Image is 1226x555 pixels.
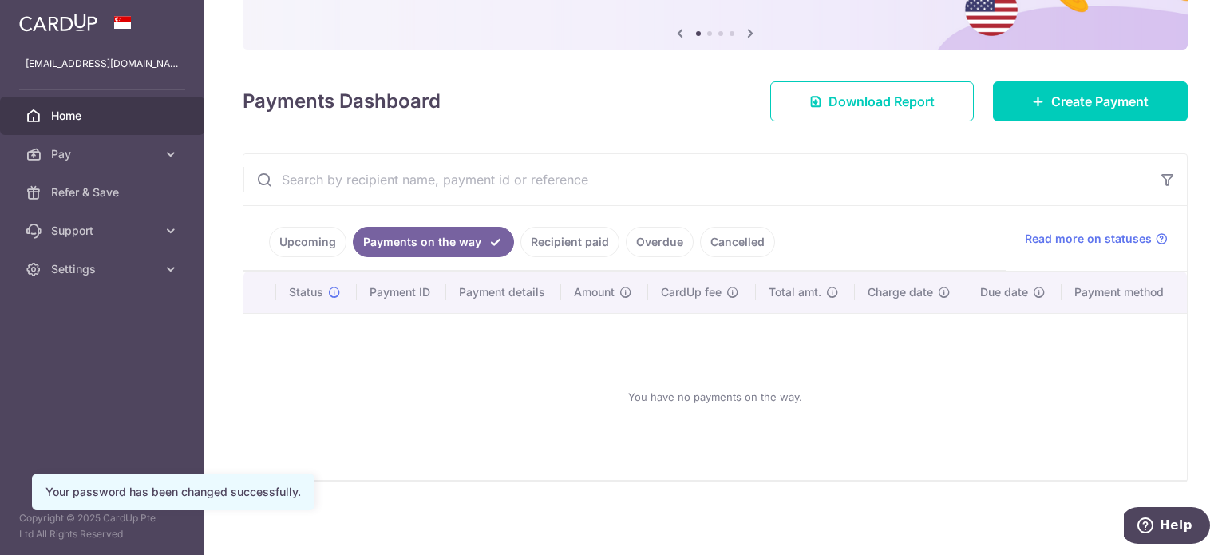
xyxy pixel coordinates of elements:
[51,184,156,200] span: Refer & Save
[1062,272,1187,313] th: Payment method
[289,284,323,300] span: Status
[626,227,694,257] a: Overdue
[1051,92,1149,111] span: Create Payment
[770,81,974,121] a: Download Report
[700,227,775,257] a: Cancelled
[263,327,1168,467] div: You have no payments on the way.
[51,108,156,124] span: Home
[19,13,97,32] img: CardUp
[51,223,156,239] span: Support
[45,484,301,500] div: Your password has been changed successfully.
[357,272,446,313] th: Payment ID
[520,227,619,257] a: Recipient paid
[868,284,933,300] span: Charge date
[993,81,1188,121] a: Create Payment
[269,227,346,257] a: Upcoming
[574,284,615,300] span: Amount
[661,284,722,300] span: CardUp fee
[353,227,514,257] a: Payments on the way
[1025,231,1168,247] a: Read more on statuses
[1124,507,1210,547] iframe: Opens a widget where you can find more information
[26,56,179,72] p: [EMAIL_ADDRESS][DOMAIN_NAME]
[243,87,441,116] h4: Payments Dashboard
[829,92,935,111] span: Download Report
[51,146,156,162] span: Pay
[446,272,562,313] th: Payment details
[769,284,821,300] span: Total amt.
[1025,231,1152,247] span: Read more on statuses
[51,261,156,277] span: Settings
[980,284,1028,300] span: Due date
[243,154,1149,205] input: Search by recipient name, payment id or reference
